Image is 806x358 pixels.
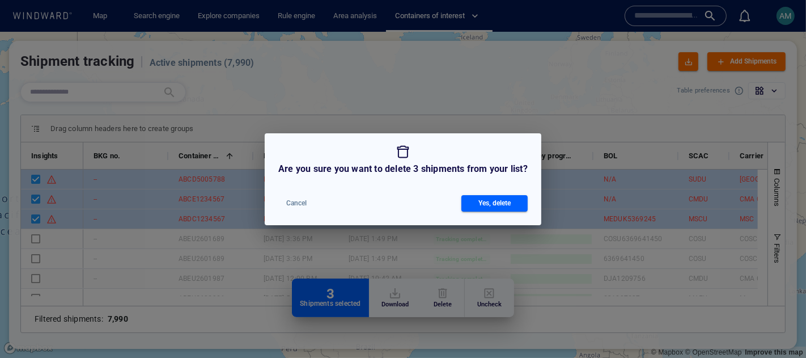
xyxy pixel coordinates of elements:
[278,161,528,177] h6: Are you sure you want to delete 3 shipments from your list?
[476,195,513,212] div: Yes, delete
[461,195,528,212] button: Yes, delete
[286,197,307,209] span: Cancel
[278,195,315,212] button: Cancel
[758,307,797,349] iframe: Chat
